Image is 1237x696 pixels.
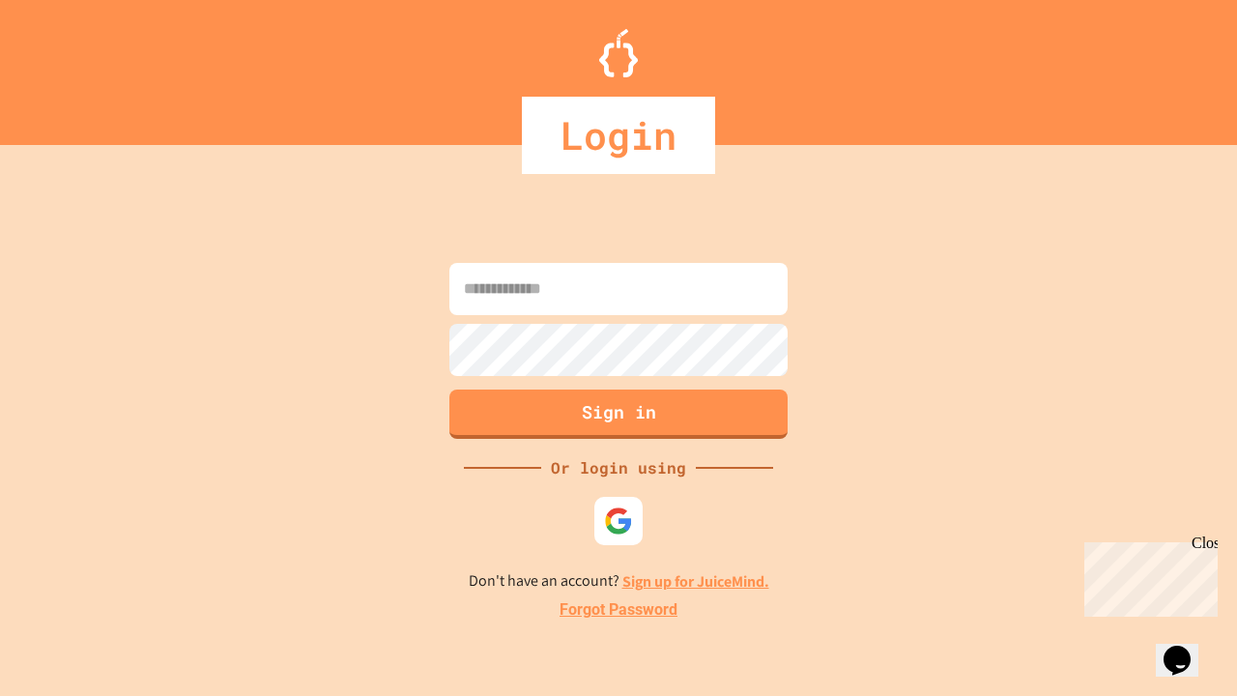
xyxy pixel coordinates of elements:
a: Forgot Password [560,598,677,622]
img: Logo.svg [599,29,638,77]
iframe: chat widget [1156,619,1218,677]
a: Sign up for JuiceMind. [622,571,769,592]
div: Chat with us now!Close [8,8,133,123]
button: Sign in [449,390,788,439]
div: Login [522,97,715,174]
div: Or login using [541,456,696,479]
iframe: chat widget [1077,535,1218,617]
img: google-icon.svg [604,507,633,536]
p: Don't have an account? [469,569,769,594]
